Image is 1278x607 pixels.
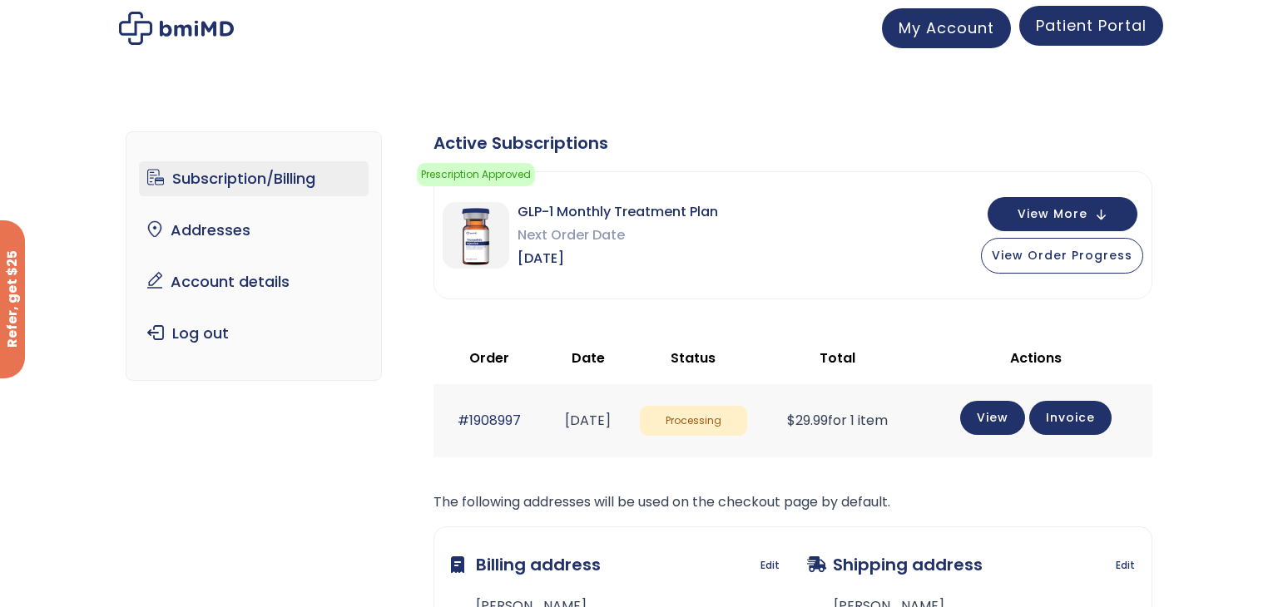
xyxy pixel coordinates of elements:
[518,247,718,270] span: [DATE]
[433,491,1152,514] p: The following addresses will be used on the checkout page by default.
[671,348,716,368] span: Status
[755,384,919,456] td: for 1 item
[640,406,747,437] span: Processing
[126,131,383,381] nav: Account pages
[518,224,718,247] span: Next Order Date
[139,213,369,248] a: Addresses
[139,264,369,299] a: Account details
[899,17,994,38] span: My Account
[992,247,1132,264] span: View Order Progress
[451,544,601,585] h3: Billing address
[787,411,795,430] span: $
[565,411,611,430] time: [DATE]
[572,348,605,368] span: Date
[458,411,521,430] a: #1908997
[469,348,509,368] span: Order
[139,316,369,351] a: Log out
[518,200,718,224] span: GLP-1 Monthly Treatment Plan
[1029,401,1112,435] a: Invoice
[1036,15,1147,36] span: Patient Portal
[433,131,1152,155] div: Active Subscriptions
[139,161,369,196] a: Subscription/Billing
[119,12,234,45] img: My account
[1010,348,1062,368] span: Actions
[882,8,1011,48] a: My Account
[417,163,535,186] span: Prescription Approved
[981,238,1143,274] button: View Order Progress
[1018,209,1087,220] span: View More
[760,554,780,577] a: Edit
[787,411,828,430] span: 29.99
[1116,554,1135,577] a: Edit
[807,544,983,585] h3: Shipping address
[960,401,1025,435] a: View
[988,197,1137,231] button: View More
[1019,6,1163,46] a: Patient Portal
[820,348,855,368] span: Total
